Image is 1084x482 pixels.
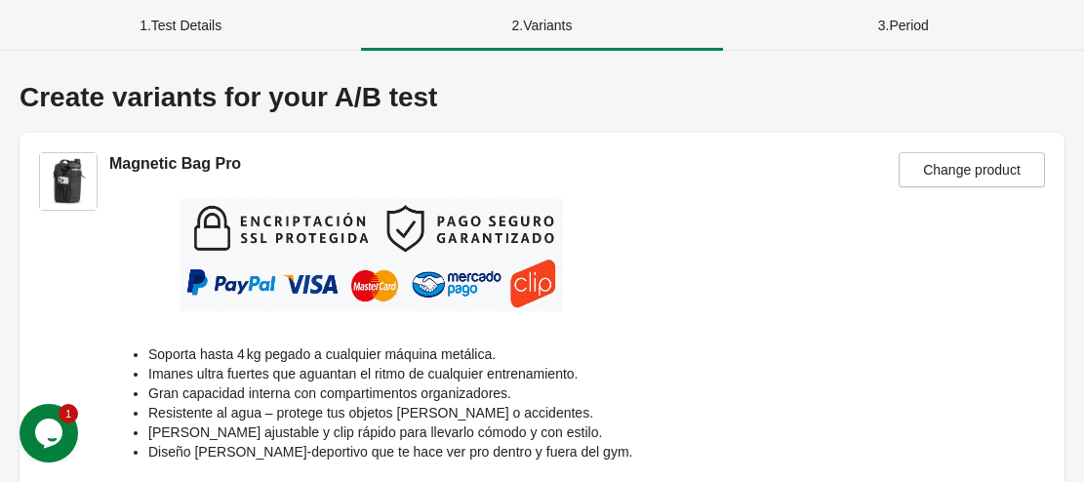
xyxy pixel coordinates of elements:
iframe: chat widget [20,404,82,462]
span: Diseño [PERSON_NAME]-deportivo que te hace ver pro dentro y fuera del gym. [148,444,632,460]
button: Change product [899,152,1045,187]
span: Change product [923,162,1021,178]
span: [PERSON_NAME] ajustable y clip rápido para llevarlo cómodo y con estilo. [148,424,602,440]
div: Create variants for your A/B test [20,82,1064,113]
span: Imanes ultra fuertes que aguantan el ritmo de cualquier entrenamiento. [148,366,579,382]
span: Soporta hasta 4 kg pegado a cualquier máquina metálica. [148,346,496,362]
div: Magnetic Bag Pro [109,152,632,176]
span: Gran capacidad interna con compartimentos organizadores. [148,385,511,401]
span: Resistente al agua – protege tus objetos [PERSON_NAME] o accidentes. [148,405,593,421]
